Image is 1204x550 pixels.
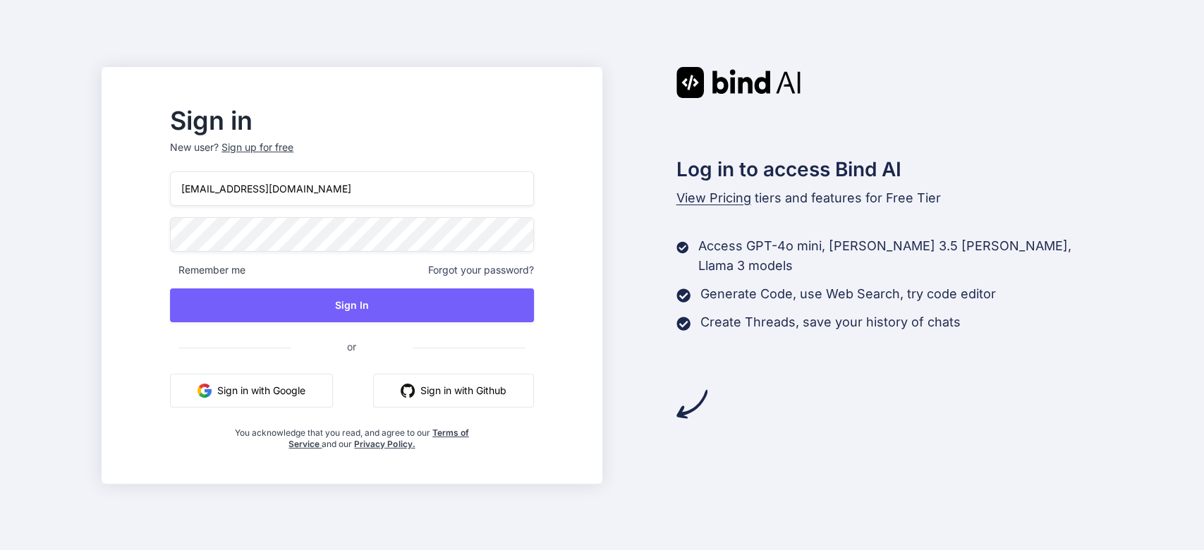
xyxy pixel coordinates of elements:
[170,171,533,206] input: Login or Email
[291,329,413,364] span: or
[170,263,245,277] span: Remember me
[676,67,801,98] img: Bind AI logo
[288,427,469,449] a: Terms of Service
[221,140,293,154] div: Sign up for free
[170,140,533,171] p: New user?
[170,374,333,408] button: Sign in with Google
[676,190,751,205] span: View Pricing
[676,188,1102,208] p: tiers and features for Free Tier
[676,154,1102,184] h2: Log in to access Bind AI
[428,263,534,277] span: Forgot your password?
[401,384,415,398] img: github
[700,312,961,332] p: Create Threads, save your history of chats
[170,288,533,322] button: Sign In
[676,389,707,420] img: arrow
[170,109,533,132] h2: Sign in
[373,374,534,408] button: Sign in with Github
[231,419,473,450] div: You acknowledge that you read, and agree to our and our
[698,236,1102,276] p: Access GPT-4o mini, [PERSON_NAME] 3.5 [PERSON_NAME], Llama 3 models
[354,439,415,449] a: Privacy Policy.
[197,384,212,398] img: google
[700,284,996,304] p: Generate Code, use Web Search, try code editor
